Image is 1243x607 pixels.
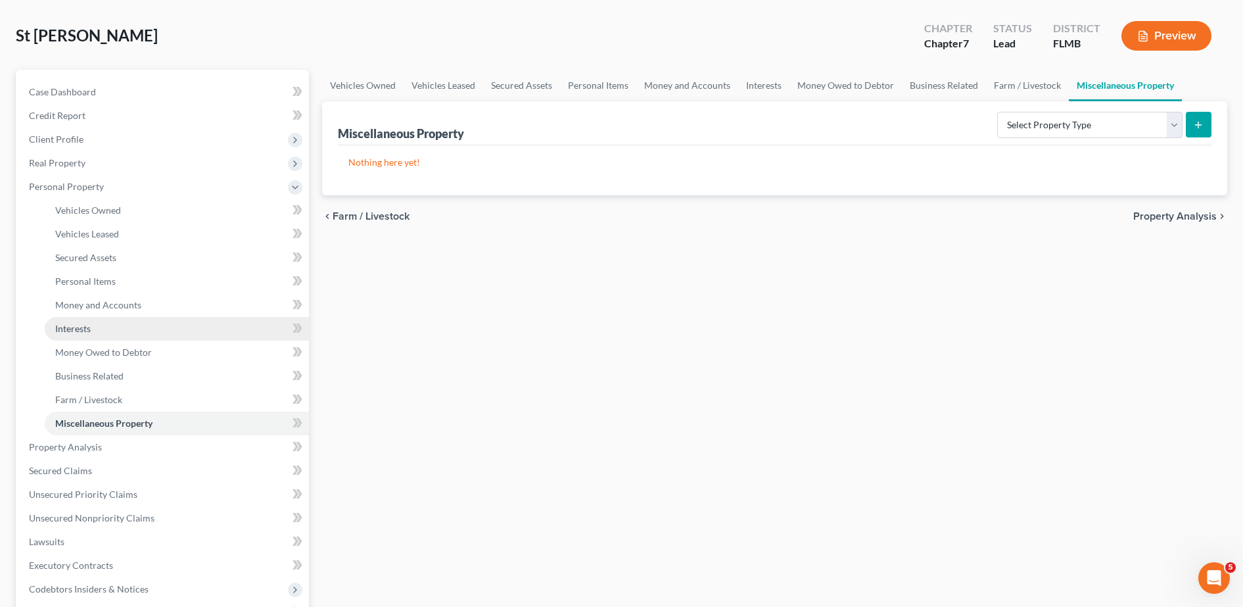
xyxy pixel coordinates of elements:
[993,36,1032,51] div: Lead
[29,512,154,523] span: Unsecured Nonpriority Claims
[29,86,96,97] span: Case Dashboard
[18,530,309,554] a: Lawsuits
[963,37,969,49] span: 7
[29,489,137,500] span: Unsecured Priority Claims
[45,341,309,364] a: Money Owed to Debtor
[333,211,410,222] span: Farm / Livestock
[1069,70,1182,101] a: Miscellaneous Property
[993,21,1032,36] div: Status
[16,26,158,45] span: St [PERSON_NAME]
[55,370,124,381] span: Business Related
[45,364,309,388] a: Business Related
[55,276,116,287] span: Personal Items
[1217,211,1227,222] i: chevron_right
[45,222,309,246] a: Vehicles Leased
[902,70,986,101] a: Business Related
[483,70,560,101] a: Secured Assets
[1198,562,1230,594] iframe: Intercom live chat
[55,323,91,334] span: Interests
[404,70,483,101] a: Vehicles Leased
[55,418,152,429] span: Miscellaneous Property
[1053,21,1100,36] div: District
[29,110,85,121] span: Credit Report
[1133,211,1217,222] span: Property Analysis
[738,70,789,101] a: Interests
[45,412,309,435] a: Miscellaneous Property
[29,181,104,192] span: Personal Property
[348,156,1201,169] p: Nothing here yet!
[1121,21,1211,51] button: Preview
[45,199,309,222] a: Vehicles Owned
[29,536,64,547] span: Lawsuits
[986,70,1069,101] a: Farm / Livestock
[18,80,309,104] a: Case Dashboard
[322,211,333,222] i: chevron_left
[29,157,85,168] span: Real Property
[45,246,309,270] a: Secured Assets
[45,388,309,412] a: Farm / Livestock
[55,299,141,310] span: Money and Accounts
[29,441,102,452] span: Property Analysis
[18,483,309,506] a: Unsecured Priority Claims
[29,583,149,595] span: Codebtors Insiders & Notices
[560,70,636,101] a: Personal Items
[789,70,902,101] a: Money Owed to Debtor
[338,126,464,141] div: Miscellaneous Property
[55,228,119,239] span: Vehicles Leased
[322,211,410,222] button: chevron_left Farm / Livestock
[18,554,309,577] a: Executory Contracts
[29,134,83,145] span: Client Profile
[1133,211,1227,222] button: Property Analysis chevron_right
[18,459,309,483] a: Secured Claims
[55,347,152,358] span: Money Owed to Debtor
[55,205,121,216] span: Vehicles Owned
[1225,562,1236,573] span: 5
[924,21,972,36] div: Chapter
[55,394,122,405] span: Farm / Livestock
[18,435,309,459] a: Property Analysis
[45,293,309,317] a: Money and Accounts
[18,506,309,530] a: Unsecured Nonpriority Claims
[45,317,309,341] a: Interests
[45,270,309,293] a: Personal Items
[29,560,113,571] span: Executory Contracts
[18,104,309,128] a: Credit Report
[1053,36,1100,51] div: FLMB
[322,70,404,101] a: Vehicles Owned
[55,252,116,263] span: Secured Assets
[924,36,972,51] div: Chapter
[636,70,738,101] a: Money and Accounts
[29,465,92,476] span: Secured Claims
